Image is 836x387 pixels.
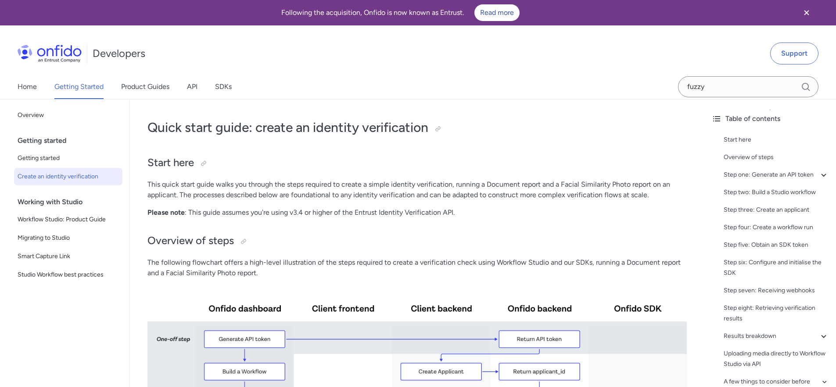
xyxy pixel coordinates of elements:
a: Migrating to Studio [14,229,122,247]
input: Onfido search input field [678,76,818,97]
div: Following the acquisition, Onfido is now known as Entrust. [11,4,790,21]
div: Table of contents [711,114,829,124]
a: Overview [14,107,122,124]
span: Studio Workflow best practices [18,270,119,280]
h1: Quick start guide: create an identity verification [147,119,687,136]
a: Step four: Create a workflow run [724,222,829,233]
a: Read more [474,4,520,21]
img: Onfido Logo [18,45,82,62]
a: Step eight: Retrieving verification results [724,303,829,324]
p: This quick start guide walks you through the steps required to create a simple identity verificat... [147,179,687,200]
span: Create an identity verification [18,171,119,182]
a: Create an identity verification [14,168,122,185]
a: Step five: Obtain an SDK token [724,240,829,250]
div: Working with Studio [18,193,126,211]
span: Getting started [18,153,119,163]
a: SDKs [215,75,232,99]
a: Results breakdown [724,331,829,341]
h1: Developers [93,46,145,60]
div: Getting started [18,132,126,149]
a: Getting Started [54,75,104,99]
a: Uploading media directly to Workflow Studio via API [724,348,829,369]
a: Workflow Studio: Product Guide [14,211,122,228]
a: Overview of steps [724,152,829,163]
h2: Start here [147,156,687,170]
a: Studio Workflow best practices [14,266,122,284]
span: Migrating to Studio [18,233,119,243]
p: The following flowchart offers a high-level illustration of the steps required to create a verifi... [147,257,687,278]
p: : This guide assumes you're using v3.4 or higher of the Entrust Identity Verification API. [147,207,687,218]
a: Product Guides [121,75,169,99]
a: Smart Capture Link [14,248,122,265]
svg: Close banner [801,7,812,18]
a: Step one: Generate an API token [724,170,829,180]
a: API [187,75,197,99]
a: Step seven: Receiving webhooks [724,285,829,296]
a: Home [18,75,37,99]
a: Step three: Create an applicant [724,205,829,215]
span: Overview [18,110,119,121]
a: Support [770,43,818,64]
strong: Please note [147,208,185,217]
h2: Overview of steps [147,234,687,249]
span: Smart Capture Link [18,251,119,262]
a: Start here [724,135,829,145]
a: Step six: Configure and initialise the SDK [724,257,829,278]
button: Close banner [790,2,823,24]
a: Step two: Build a Studio workflow [724,187,829,198]
a: Getting started [14,149,122,167]
span: Workflow Studio: Product Guide [18,214,119,225]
